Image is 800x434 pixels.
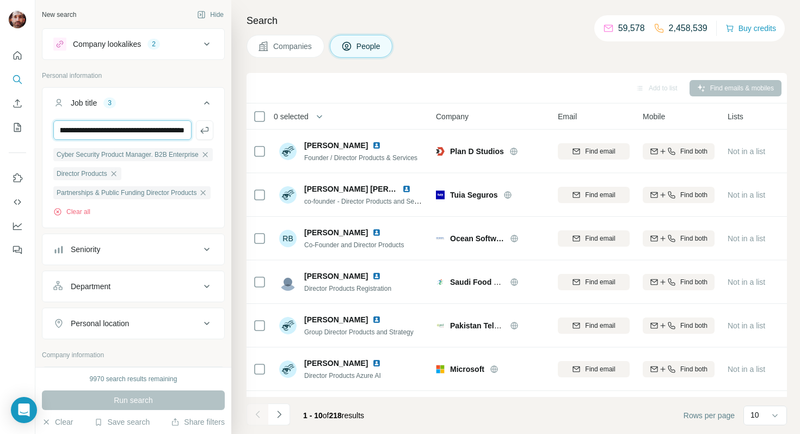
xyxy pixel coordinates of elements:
[323,411,329,420] span: of
[585,190,615,200] span: Find email
[304,227,368,238] span: [PERSON_NAME]
[680,277,707,287] span: Find both
[42,417,73,427] button: Clear
[273,41,313,52] span: Companies
[450,190,498,200] span: Tuia Seguros
[680,321,707,331] span: Find both
[57,169,107,179] span: Director Products
[450,321,645,330] span: Pakistan Telecommunicaton Company Limited (PTCL)
[94,417,150,427] button: Save search
[171,417,225,427] button: Share filters
[9,240,26,260] button: Feedback
[728,321,765,330] span: Not in a list
[585,234,615,243] span: Find email
[558,111,577,122] span: Email
[450,233,504,244] span: Ocean Software
[42,90,224,120] button: Job title3
[304,285,391,292] span: Director Products Registration
[585,364,615,374] span: Find email
[372,359,381,368] img: LinkedIn logo
[147,39,160,49] div: 2
[680,146,707,156] span: Find both
[9,11,26,28] img: Avatar
[71,281,110,292] div: Department
[304,154,417,162] span: Founder / Director Products & Services
[90,374,177,384] div: 9970 search results remaining
[680,364,707,374] span: Find both
[9,216,26,236] button: Dashboard
[304,271,368,282] span: [PERSON_NAME]
[450,364,484,375] span: Microsoft
[42,10,76,20] div: New search
[304,358,368,369] span: [PERSON_NAME]
[304,197,489,205] span: co-founder - Director Products and Services - Sócio Proprietário
[643,143,715,160] button: Find both
[450,278,555,286] span: Saudi Food & Drug Authority
[436,321,445,330] img: Logo of Pakistan Telecommunicaton Company Limited (PTCL)
[558,230,630,247] button: Find email
[303,411,323,420] span: 1 - 10
[189,7,231,23] button: Hide
[279,230,297,247] div: RB
[71,318,129,329] div: Personal location
[42,273,224,299] button: Department
[11,397,37,423] div: Open Intercom Messenger
[558,143,630,160] button: Find email
[558,361,630,377] button: Find email
[680,190,707,200] span: Find both
[9,118,26,137] button: My lists
[268,404,290,425] button: Navigate to next page
[680,234,707,243] span: Find both
[71,97,97,108] div: Job title
[643,111,665,122] span: Mobile
[728,234,765,243] span: Not in a list
[279,186,297,204] img: Avatar
[9,192,26,212] button: Use Surfe API
[684,410,735,421] span: Rows per page
[304,140,368,151] span: [PERSON_NAME]
[643,317,715,334] button: Find both
[73,39,141,50] div: Company lookalikes
[585,146,615,156] span: Find email
[53,207,90,217] button: Clear all
[643,361,715,377] button: Find both
[9,46,26,65] button: Quick start
[372,141,381,150] img: LinkedIn logo
[728,147,765,156] span: Not in a list
[436,365,445,374] img: Logo of Microsoft
[42,71,225,81] p: Personal information
[436,147,445,156] img: Logo of Plan D Studios
[57,188,196,198] span: Partnerships & Public Funding Director Products
[71,244,100,255] div: Seniority
[372,315,381,324] img: LinkedIn logo
[42,310,224,337] button: Personal location
[103,98,116,108] div: 3
[643,187,715,203] button: Find both
[42,236,224,262] button: Seniority
[725,21,776,36] button: Buy credits
[9,70,26,89] button: Search
[42,31,224,57] button: Company lookalikes2
[402,185,411,193] img: LinkedIn logo
[750,409,759,420] p: 10
[9,94,26,113] button: Enrich CSV
[643,274,715,290] button: Find both
[643,230,715,247] button: Find both
[304,185,434,193] span: [PERSON_NAME] [PERSON_NAME]
[304,328,414,336] span: Group Director Products and Strategy
[279,360,297,378] img: Avatar
[436,191,445,199] img: Logo of Tuia Seguros
[304,241,404,249] span: Co-Founder and Director Products
[558,317,630,334] button: Find email
[450,146,504,157] span: Plan D Studios
[42,350,225,360] p: Company information
[669,22,707,35] p: 2,458,539
[274,111,309,122] span: 0 selected
[436,234,445,243] img: Logo of Ocean Software
[728,191,765,199] span: Not in a list
[9,168,26,188] button: Use Surfe on LinkedIn
[372,272,381,280] img: LinkedIn logo
[618,22,645,35] p: 59,578
[279,143,297,160] img: Avatar
[279,317,297,334] img: Avatar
